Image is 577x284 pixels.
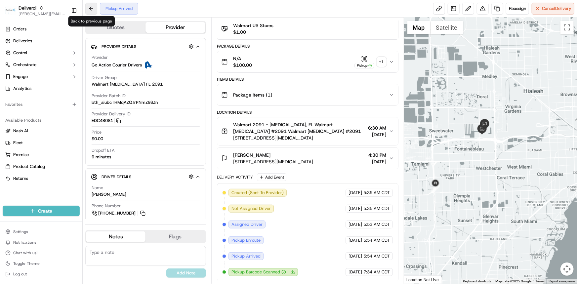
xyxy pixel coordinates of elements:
[509,6,526,12] span: Reassign
[145,231,205,242] button: Flags
[19,5,36,11] button: Deliverol
[17,43,119,50] input: Got a question? Start typing here...
[3,238,80,247] button: Notifications
[231,269,286,275] button: Pickup Barcode Scanned
[535,279,545,283] a: Terms (opens in new tab)
[404,275,442,284] div: Location Not Live
[233,121,365,135] span: Walmart 2091 - [MEDICAL_DATA], FL Walmart [MEDICAL_DATA] #2091 Walmart [MEDICAL_DATA] #2091
[3,227,80,236] button: Settings
[217,51,398,72] button: N/A$100.00Pickup+1
[144,61,152,69] img: ActionCourier.png
[363,190,390,196] span: 5:35 AM CDT
[233,29,273,35] span: $1.00
[92,154,111,160] div: 9 minutes
[102,44,136,49] span: Provider Details
[21,102,88,108] span: [PERSON_NAME].[PERSON_NAME]
[13,38,32,44] span: Deliveries
[3,24,80,34] a: Orders
[92,118,121,124] button: EDC4B081
[92,55,108,61] span: Provider
[217,84,398,105] button: Package Items (1)
[92,111,131,117] span: Provider Delivery ID
[354,63,374,68] div: Pickup
[368,152,386,158] span: 4:30 PM
[13,140,23,146] span: Fleet
[3,60,80,70] button: Orchestrate
[4,145,53,157] a: 📗Knowledge Base
[92,93,126,99] span: Provider Batch ID
[3,115,80,126] div: Available Products
[349,222,362,227] span: [DATE]
[92,210,146,217] a: [PHONE_NUMBER]
[91,171,200,182] button: Driver Details
[406,275,428,284] img: Google
[5,164,77,170] a: Product Catalog
[13,50,27,56] span: Control
[102,174,131,180] span: Driver Details
[92,129,102,135] span: Price
[431,21,463,34] button: Show satellite imagery
[349,253,362,259] span: [DATE]
[21,120,88,126] span: [PERSON_NAME].[PERSON_NAME]
[7,96,17,107] img: dayle.kruger
[13,128,28,134] span: Nash AI
[3,259,80,268] button: Toggle Theme
[217,44,398,49] div: Package Details
[30,63,108,70] div: Start new chat
[3,48,80,58] button: Control
[7,7,20,20] img: Nash
[7,114,17,125] img: dayle.kruger
[62,148,106,154] span: API Documentation
[3,269,80,279] button: Log out
[13,148,51,154] span: Knowledge Base
[56,148,61,154] div: 💻
[66,164,80,169] span: Pylon
[3,161,80,172] button: Product Catalog
[217,117,398,145] button: Walmart 2091 - [MEDICAL_DATA], FL Walmart [MEDICAL_DATA] #2091 Walmart [MEDICAL_DATA] #2091[STREE...
[47,164,80,169] a: Powered byPylon
[13,62,36,68] span: Orchestrate
[363,253,390,259] span: 5:54 AM CDT
[13,240,36,245] span: Notifications
[13,250,37,256] span: Chat with us!
[479,119,490,130] div: 3
[349,190,362,196] span: [DATE]
[30,70,91,75] div: We're available if you need us!
[430,178,441,189] div: 2
[560,263,574,276] button: Map camera controls
[92,75,117,81] span: Driver Group
[13,74,28,80] span: Engage
[5,128,77,134] a: Nash AI
[5,152,77,158] a: Promise
[233,55,252,62] span: N/A
[363,206,390,212] span: 5:35 AM CDT
[13,176,28,182] span: Returns
[257,173,286,181] button: Add Event
[233,152,270,158] span: [PERSON_NAME]
[92,62,142,68] span: Go Action Courier Drivers
[560,21,574,34] button: Toggle fullscreen view
[231,190,284,196] span: Created (Sent To Provider)
[13,164,45,170] span: Product Catalog
[217,110,398,115] div: Location Details
[354,56,374,68] button: Pickup
[3,138,80,148] button: Fleet
[5,140,77,146] a: Fleet
[463,279,491,284] button: Keyboard shortcuts
[13,261,40,266] span: Toggle Theme
[495,279,531,283] span: Map data ©2025 Google
[19,11,66,17] button: [PERSON_NAME][EMAIL_ADDRESS][PERSON_NAME][DOMAIN_NAME]
[3,36,80,46] a: Deliveries
[542,6,571,12] span: Cancel Delivery
[145,22,205,33] button: Provider
[5,6,16,15] img: Deliverol
[363,269,390,275] span: 7:34 AM CDT
[92,203,121,209] span: Phone Number
[3,126,80,136] button: Nash AI
[7,26,120,37] p: Welcome 👋
[217,175,253,180] div: Delivery Activity
[217,77,398,82] div: Items Details
[549,279,575,283] a: Report a map error
[92,81,163,87] span: Walmart [MEDICAL_DATA] FL 2091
